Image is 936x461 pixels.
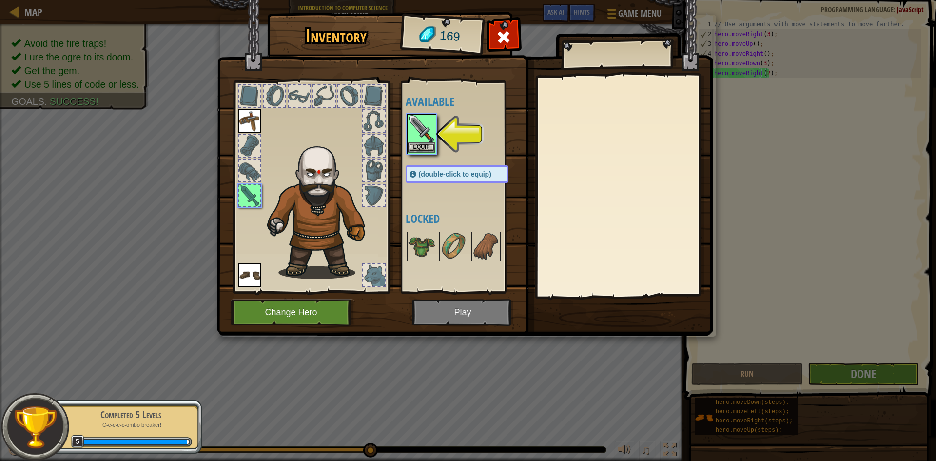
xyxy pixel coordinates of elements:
img: portrait.png [238,109,261,133]
h4: Locked [406,212,528,225]
img: portrait.png [440,233,468,260]
img: trophy.png [13,405,58,449]
img: portrait.png [408,233,435,260]
h4: Available [406,95,528,108]
button: Change Hero [231,299,354,326]
img: portrait.png [238,263,261,287]
span: 5 [71,435,84,448]
button: Equip [408,142,435,153]
div: Completed 5 Levels [69,408,192,421]
span: (double-click to equip) [419,170,491,178]
img: portrait.png [472,233,500,260]
p: C-c-c-c-c-ombo breaker! [69,421,192,429]
img: portrait.png [408,115,435,142]
img: goliath_hair.png [262,137,382,279]
h1: Inventory [274,26,398,46]
span: 169 [439,27,461,46]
